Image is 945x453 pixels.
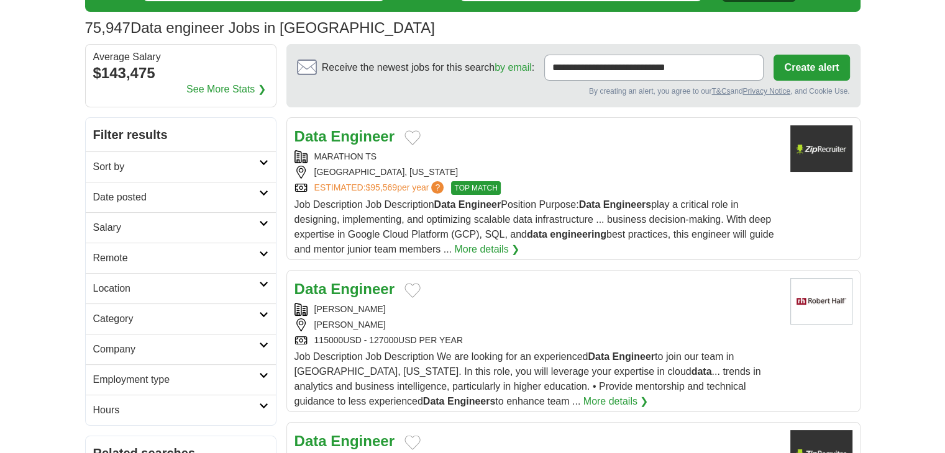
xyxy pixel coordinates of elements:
[294,166,780,179] div: [GEOGRAPHIC_DATA], [US_STATE]
[86,334,276,364] a: Company
[583,394,649,409] a: More details ❯
[294,128,327,145] strong: Data
[451,181,500,195] span: TOP MATCH
[404,435,421,450] button: Add to favorite jobs
[711,87,730,96] a: T&Cs
[294,150,780,163] div: MARATHON TS
[297,86,850,97] div: By creating an alert, you agree to our and , and Cookie Use.
[454,242,519,257] a: More details ❯
[434,199,456,210] strong: Data
[186,82,266,97] a: See More Stats ❯
[93,52,268,62] div: Average Salary
[93,342,259,357] h2: Company
[331,433,395,449] strong: Engineer
[86,212,276,243] a: Salary
[86,364,276,395] a: Employment type
[86,151,276,182] a: Sort by
[93,312,259,326] h2: Category
[93,220,259,235] h2: Salary
[294,318,780,331] div: [PERSON_NAME]
[93,372,259,387] h2: Employment type
[588,351,609,362] strong: Data
[495,62,532,73] a: by email
[294,128,395,145] a: Data Engineer
[579,199,601,210] strong: Data
[86,118,276,151] h2: Filter results
[93,159,259,174] h2: Sort by
[423,396,445,406] strong: Data
[404,283,421,298] button: Add to favorite jobs
[331,128,395,145] strong: Engineer
[314,304,386,314] a: [PERSON_NAME]
[314,181,447,195] a: ESTIMATED:$95,569per year?
[93,281,259,296] h2: Location
[93,190,259,205] h2: Date posted
[85,17,130,39] span: 75,947
[790,278,852,325] img: Robert Half logo
[86,395,276,425] a: Hours
[294,334,780,347] div: 115000USD - 127000USD PER YEAR
[86,273,276,303] a: Location
[431,181,444,194] span: ?
[527,229,547,240] strong: data
[294,199,774,254] span: Job Description Job Description Position Purpose: play a critical role in designing, implementing...
[603,199,651,210] strong: Engineers
[742,87,790,96] a: Privacy Notice
[86,182,276,212] a: Date posted
[692,366,712,377] strong: data
[86,243,276,273] a: Remote
[322,60,534,75] span: Receive the newest jobs for this search :
[790,125,852,172] img: Company logo
[86,303,276,334] a: Category
[774,55,849,81] button: Create alert
[294,280,327,297] strong: Data
[331,280,395,297] strong: Engineer
[93,403,259,418] h2: Hours
[93,251,259,266] h2: Remote
[404,130,421,145] button: Add to favorite jobs
[447,396,495,406] strong: Engineers
[459,199,501,210] strong: Engineer
[294,433,327,449] strong: Data
[365,182,397,192] span: $95,569
[294,351,761,406] span: Job Description Job Description We are looking for an experienced to join our team in [GEOGRAPHIC...
[294,433,395,449] a: Data Engineer
[550,229,606,240] strong: engineering
[294,280,395,297] a: Data Engineer
[612,351,654,362] strong: Engineer
[85,19,435,36] h1: Data engineer Jobs in [GEOGRAPHIC_DATA]
[93,62,268,84] div: $143,475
